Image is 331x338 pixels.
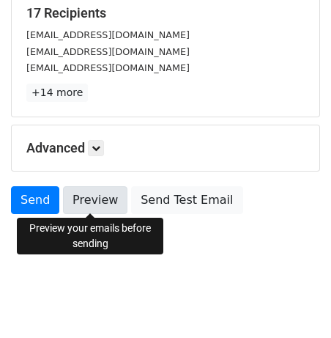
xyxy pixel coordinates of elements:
[26,46,190,57] small: [EMAIL_ADDRESS][DOMAIN_NAME]
[258,268,331,338] iframe: Chat Widget
[26,29,190,40] small: [EMAIL_ADDRESS][DOMAIN_NAME]
[26,84,88,102] a: +14 more
[11,186,59,214] a: Send
[26,5,305,21] h5: 17 Recipients
[26,62,190,73] small: [EMAIL_ADDRESS][DOMAIN_NAME]
[17,218,163,254] div: Preview your emails before sending
[131,186,242,214] a: Send Test Email
[63,186,127,214] a: Preview
[26,140,305,156] h5: Advanced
